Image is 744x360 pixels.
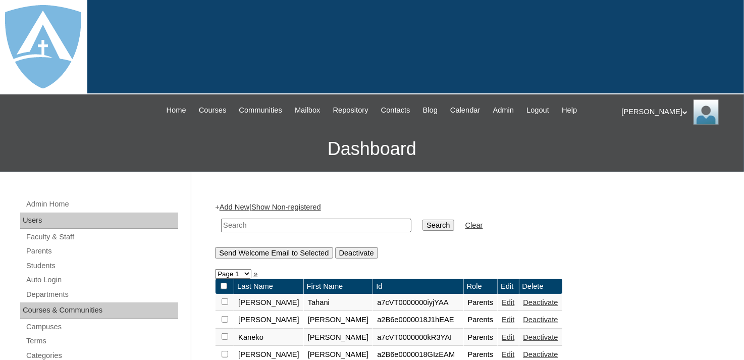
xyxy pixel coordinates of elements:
td: a7cVT0000000kR3YAI [373,329,463,346]
span: Blog [423,105,438,116]
div: Users [20,213,178,229]
td: [PERSON_NAME] [234,294,303,312]
td: a7cVT0000000iyjYAA [373,294,463,312]
span: Home [167,105,186,116]
td: [PERSON_NAME] [234,312,303,329]
div: [PERSON_NAME] [622,99,734,125]
a: Edit [502,298,514,306]
td: Id [373,279,463,294]
a: » [253,270,257,278]
td: a2B6e0000018J1hEAE [373,312,463,329]
td: First Name [304,279,373,294]
a: Clear [465,221,483,229]
a: Blog [418,105,443,116]
a: Logout [521,105,554,116]
a: Add New [220,203,249,211]
a: Help [557,105,582,116]
div: Courses & Communities [20,302,178,319]
a: Deactivate [523,333,558,341]
a: Departments [25,288,178,301]
a: Deactivate [523,350,558,358]
a: Faculty & Staff [25,231,178,243]
td: Tahani [304,294,373,312]
a: Admin Home [25,198,178,211]
a: Show Non-registered [251,203,321,211]
a: Communities [234,105,287,116]
td: Parents [464,312,498,329]
a: Deactivate [523,298,558,306]
a: Calendar [445,105,485,116]
span: Mailbox [295,105,321,116]
td: Role [464,279,498,294]
td: Parents [464,329,498,346]
span: Contacts [381,105,410,116]
td: Last Name [234,279,303,294]
td: Parents [464,294,498,312]
a: Edit [502,350,514,358]
img: logo-white.png [5,5,81,88]
a: Students [25,260,178,272]
td: Delete [519,279,562,294]
h3: Dashboard [5,126,739,172]
span: Courses [199,105,227,116]
a: Edit [502,316,514,324]
a: Edit [502,333,514,341]
div: + | [215,202,715,258]
a: Deactivate [523,316,558,324]
span: Help [562,105,577,116]
a: Mailbox [290,105,326,116]
a: Courses [194,105,232,116]
a: Home [162,105,191,116]
img: Thomas Lambert [694,99,719,125]
a: Contacts [376,105,415,116]
td: Kaneko [234,329,303,346]
a: Campuses [25,321,178,333]
a: Terms [25,335,178,347]
input: Deactivate [335,247,378,259]
a: Auto Login [25,274,178,286]
span: Admin [493,105,514,116]
span: Logout [526,105,549,116]
a: Repository [328,105,374,116]
input: Send Welcome Email to Selected [215,247,333,259]
td: [PERSON_NAME] [304,312,373,329]
span: Communities [239,105,282,116]
td: Edit [498,279,518,294]
input: Search [221,219,411,232]
span: Repository [333,105,368,116]
a: Parents [25,245,178,258]
span: Calendar [450,105,480,116]
input: Search [422,220,454,231]
a: Admin [488,105,519,116]
td: [PERSON_NAME] [304,329,373,346]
